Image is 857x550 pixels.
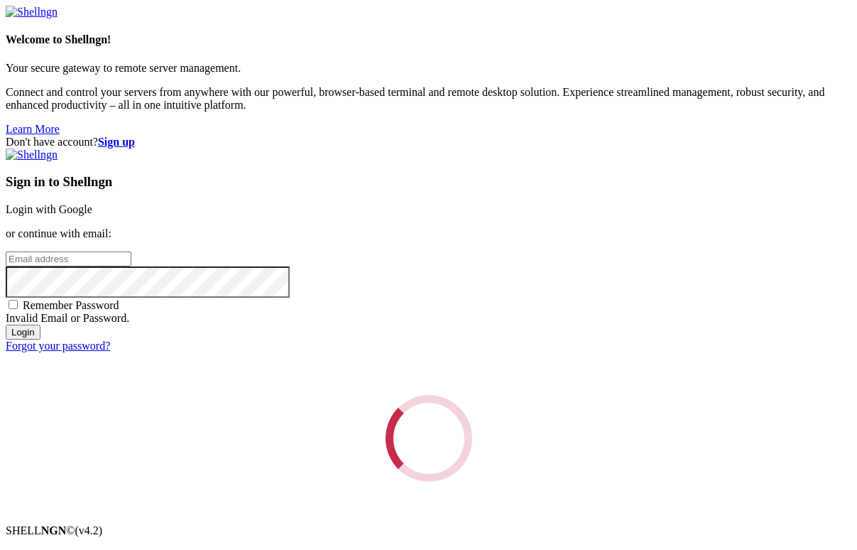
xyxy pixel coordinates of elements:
[6,524,102,536] span: SHELL ©
[6,86,851,112] p: Connect and control your servers from anywhere with our powerful, browser-based terminal and remo...
[6,312,851,325] div: Invalid Email or Password.
[41,524,67,536] b: NGN
[6,325,40,340] input: Login
[23,299,119,311] span: Remember Password
[6,6,58,18] img: Shellngn
[6,62,851,75] p: Your secure gateway to remote server management.
[6,252,131,266] input: Email address
[6,203,92,215] a: Login with Google
[6,123,60,135] a: Learn More
[386,395,472,482] div: Loading...
[98,136,135,148] a: Sign up
[6,33,851,46] h4: Welcome to Shellngn!
[6,174,851,190] h3: Sign in to Shellngn
[75,524,103,536] span: 4.2.0
[6,340,110,352] a: Forgot your password?
[6,227,851,240] p: or continue with email:
[9,300,18,309] input: Remember Password
[6,149,58,161] img: Shellngn
[6,136,851,149] div: Don't have account?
